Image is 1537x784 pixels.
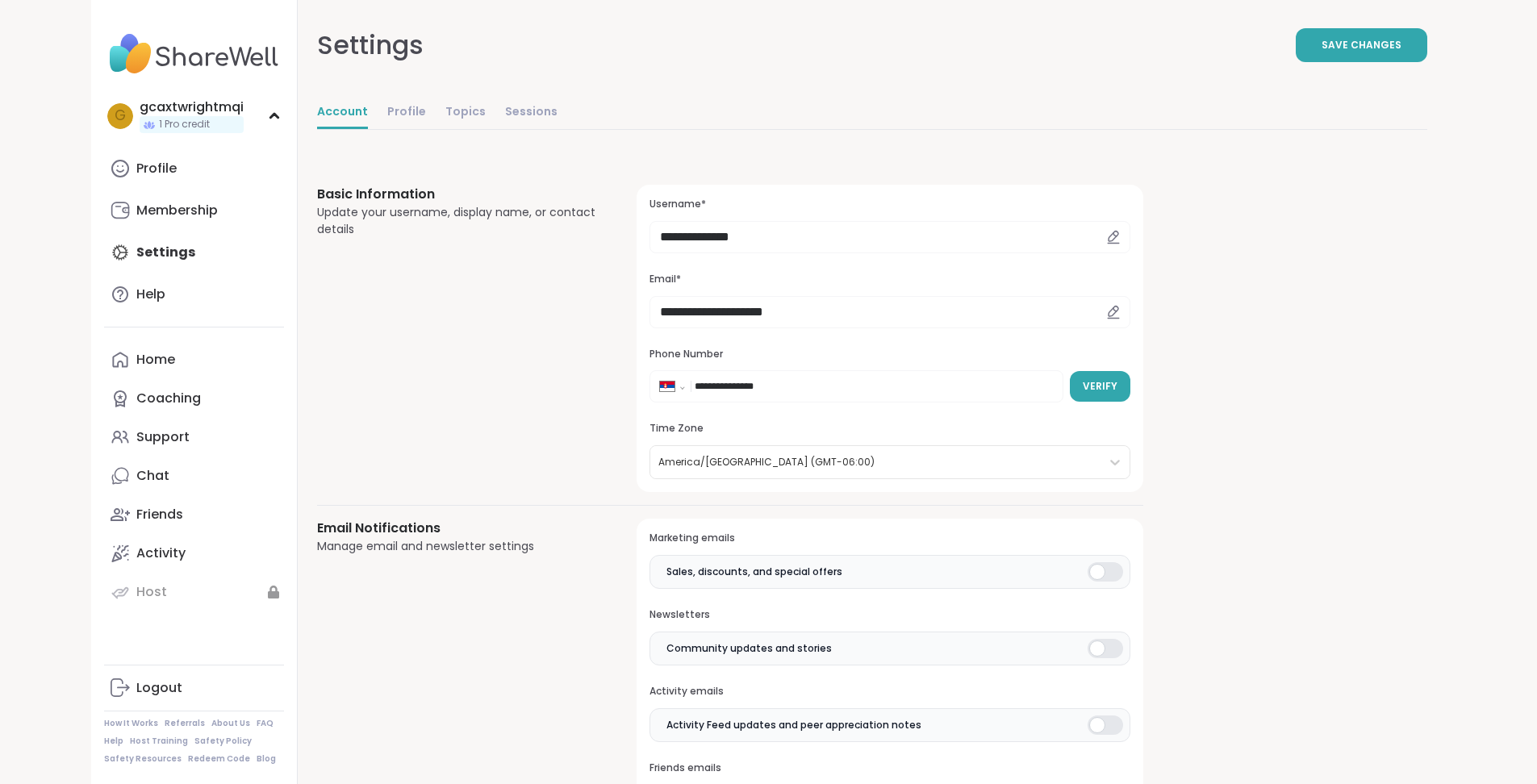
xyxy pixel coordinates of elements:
[1322,38,1401,52] span: Save Changes
[317,538,599,555] div: Manage email and newsletter settings
[317,204,599,238] div: Update your username, display name, or contact details
[136,160,177,177] div: Profile
[104,736,123,747] a: Help
[666,641,832,656] span: Community updates and stories
[136,544,186,562] div: Activity
[194,736,252,747] a: Safety Policy
[104,191,284,230] a: Membership
[115,106,126,127] span: g
[649,608,1130,622] h3: Newsletters
[136,428,190,446] div: Support
[317,97,368,129] a: Account
[649,532,1130,545] h3: Marketing emails
[211,718,250,729] a: About Us
[136,506,183,523] div: Friends
[136,202,218,219] div: Membership
[104,669,284,707] a: Logout
[104,573,284,611] a: Host
[649,685,1130,699] h3: Activity emails
[649,348,1130,361] h3: Phone Number
[666,718,921,732] span: Activity Feed updates and peer appreciation notes
[649,273,1130,286] h3: Email*
[104,275,284,314] a: Help
[1296,28,1427,62] button: Save Changes
[104,26,284,82] img: ShareWell Nav Logo
[104,753,182,765] a: Safety Resources
[188,753,250,765] a: Redeem Code
[136,583,167,601] div: Host
[136,351,175,369] div: Home
[649,761,1130,775] h3: Friends emails
[136,679,182,697] div: Logout
[505,97,558,129] a: Sessions
[666,565,842,579] span: Sales, discounts, and special offers
[130,736,188,747] a: Host Training
[317,185,599,204] h3: Basic Information
[136,390,201,407] div: Coaching
[104,457,284,495] a: Chat
[649,198,1130,211] h3: Username*
[387,97,426,129] a: Profile
[104,149,284,188] a: Profile
[140,98,244,116] div: gcaxtwrightmqi
[165,718,205,729] a: Referrals
[104,534,284,573] a: Activity
[1070,371,1130,402] button: Verify
[1083,379,1117,394] span: Verify
[104,379,284,418] a: Coaching
[104,718,158,729] a: How It Works
[649,422,1130,436] h3: Time Zone
[136,467,169,485] div: Chat
[104,418,284,457] a: Support
[317,519,599,538] h3: Email Notifications
[257,718,274,729] a: FAQ
[317,26,424,65] div: Settings
[104,495,284,534] a: Friends
[136,286,165,303] div: Help
[257,753,276,765] a: Blog
[159,118,210,131] span: 1 Pro credit
[104,340,284,379] a: Home
[445,97,486,129] a: Topics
